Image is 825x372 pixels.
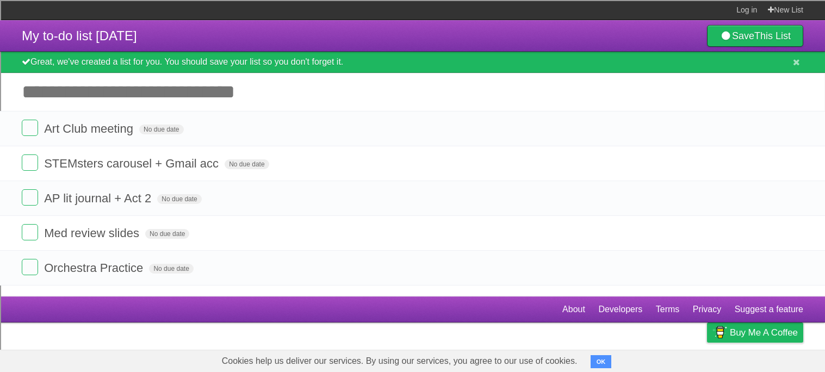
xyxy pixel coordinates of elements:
span: No due date [139,125,183,134]
label: Done [22,120,38,136]
label: Done [22,189,38,206]
span: No due date [157,194,201,204]
span: Med review slides [44,226,142,240]
span: No due date [225,159,269,169]
span: STEMsters carousel + Gmail acc [44,157,221,170]
label: Done [22,259,38,275]
span: No due date [149,264,193,274]
span: No due date [145,229,189,239]
button: OK [591,355,612,368]
span: Orchestra Practice [44,261,146,275]
span: AP lit journal + Act 2 [44,191,154,205]
span: My to-do list [DATE] [22,28,137,43]
span: Cookies help us deliver our services. By using our services, you agree to our use of cookies. [211,350,588,372]
label: Done [22,154,38,171]
a: SaveThis List [707,25,803,47]
label: Done [22,224,38,240]
b: This List [754,30,791,41]
span: Art Club meeting [44,122,136,135]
